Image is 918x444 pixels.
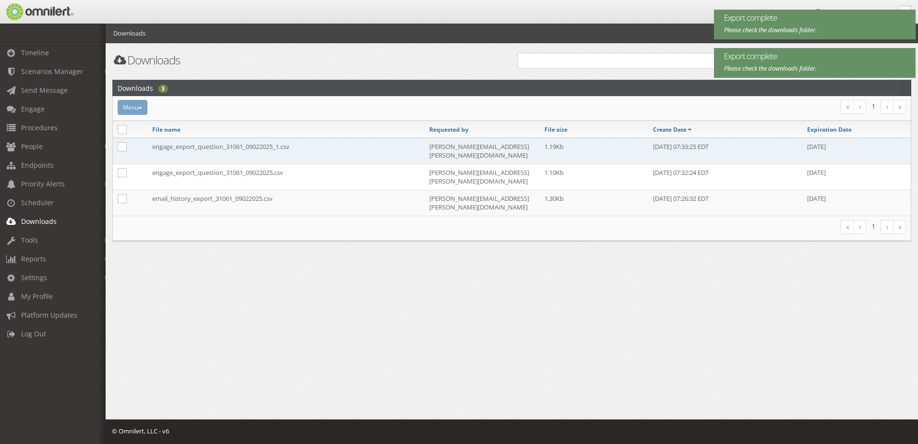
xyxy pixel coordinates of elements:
td: [PERSON_NAME][EMAIL_ADDRESS][PERSON_NAME][DOMAIN_NAME] [424,190,540,216]
span: Platform Updates [21,310,77,320]
a: Last [893,100,906,114]
td: [DATE] 07:33:25 EDT [648,138,802,164]
td: engage_export_question_31061_09022025.csv [147,164,424,190]
span: [PERSON_NAME] [823,9,872,17]
img: Omnilert [5,3,73,20]
span: Timeline [21,48,49,57]
a: First [841,100,854,114]
span: © Omnilert, LLC - v6 [112,427,169,435]
td: [DATE] [802,164,911,190]
span: Downloads [21,217,57,226]
span: Scenarios Manager [21,67,83,76]
span: Export complete [724,12,901,24]
em: Please check the downloads folder. [724,64,817,73]
a: Create Date [653,125,687,134]
li: 1 [866,220,881,233]
span: Help [22,7,41,15]
li: 1 [866,100,881,113]
span: Scheduler [21,198,54,207]
div: 3 [158,85,168,93]
span: Export complete [724,50,901,62]
a: Requested by [429,125,469,134]
td: 1.19Kb [540,138,648,164]
a: Expiration Date [807,125,852,134]
a: Next [881,100,894,114]
h1: Downloads [112,54,506,66]
span: Engage [21,104,45,113]
td: engage_export_question_31061_09022025_1.csv [147,138,424,164]
span: Tools [21,235,38,245]
td: [PERSON_NAME][EMAIL_ADDRESS][PERSON_NAME][DOMAIN_NAME] [424,138,540,164]
li: Downloads [113,29,145,38]
span: Procedures [21,123,58,132]
td: 1.30Kb [540,190,648,216]
a: First [841,220,854,234]
td: [PERSON_NAME][EMAIL_ADDRESS][PERSON_NAME][DOMAIN_NAME] [424,164,540,190]
span: Endpoints [21,160,54,170]
td: [DATE] 07:32:24 EDT [648,164,802,190]
span: Send Message [21,86,68,95]
td: email_history_export_31061_09022025.csv [147,190,424,216]
span: Priority Alerts [21,179,65,188]
em: Please check the downloads folder. [724,25,817,34]
span: Reports [21,254,46,263]
a: Last [893,220,906,234]
a: Next [881,220,894,234]
td: [DATE] [802,138,911,164]
span: People [21,142,43,151]
td: 1.10Kb [540,164,648,190]
a: Previous [853,220,866,234]
a: File name [152,125,181,134]
td: [DATE] [802,190,911,216]
span: My Profile [21,292,53,301]
a: Previous [853,100,866,114]
span: Settings [21,273,47,282]
a: Collapse Menu [897,6,912,20]
td: [DATE] 07:26:32 EDT [648,190,802,216]
a: File size [544,125,568,134]
span: Log Out [21,329,46,338]
h2: Downloads [118,80,153,96]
